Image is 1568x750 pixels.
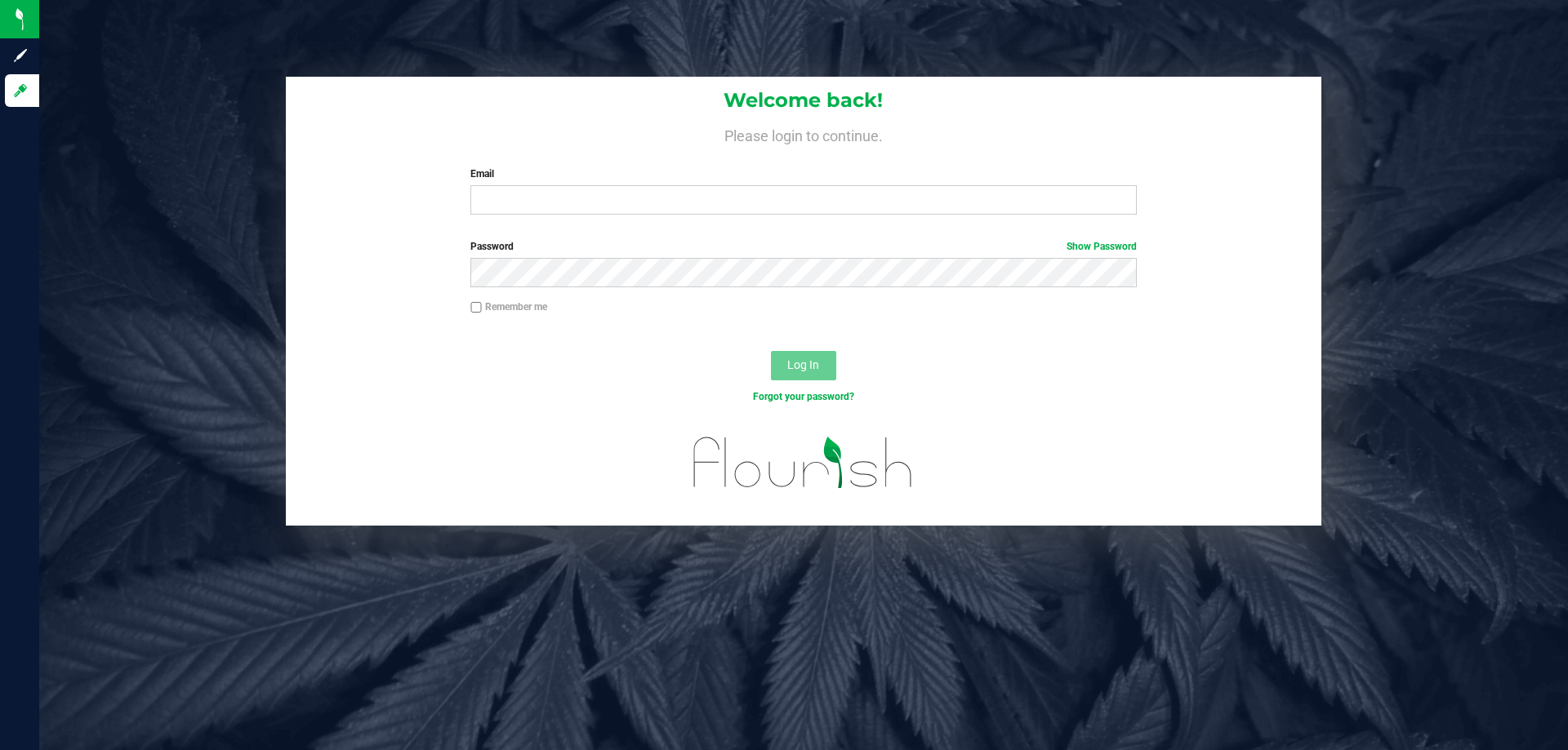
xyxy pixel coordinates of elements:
[470,302,482,313] input: Remember me
[771,351,836,380] button: Log In
[470,241,514,252] span: Password
[674,421,933,504] img: flourish_logo.svg
[470,300,547,314] label: Remember me
[286,124,1321,144] h4: Please login to continue.
[753,391,854,402] a: Forgot your password?
[470,166,1136,181] label: Email
[787,358,819,371] span: Log In
[1067,241,1137,252] a: Show Password
[12,47,29,64] inline-svg: Sign up
[286,90,1321,111] h1: Welcome back!
[12,82,29,99] inline-svg: Log in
